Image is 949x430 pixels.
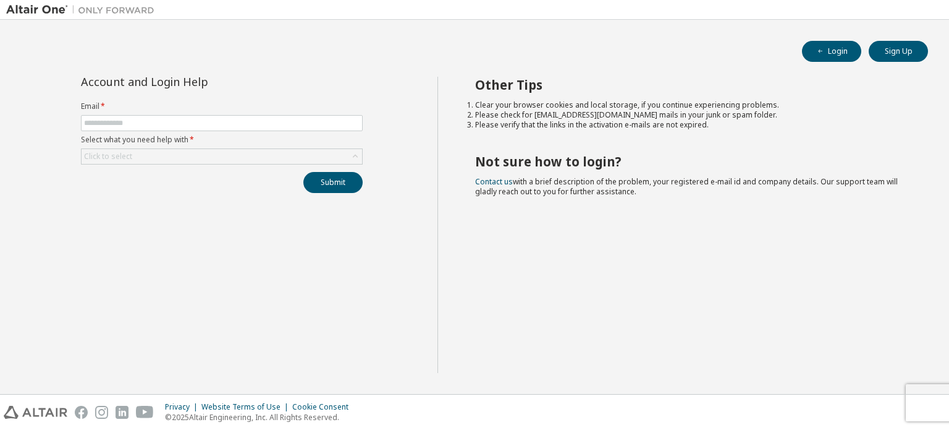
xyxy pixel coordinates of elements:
[165,412,356,423] p: © 2025 Altair Engineering, Inc. All Rights Reserved.
[165,402,201,412] div: Privacy
[82,149,362,164] div: Click to select
[802,41,861,62] button: Login
[869,41,928,62] button: Sign Up
[4,406,67,419] img: altair_logo.svg
[475,77,906,93] h2: Other Tips
[475,110,906,120] li: Please check for [EMAIL_ADDRESS][DOMAIN_NAME] mails in your junk or spam folder.
[475,100,906,110] li: Clear your browser cookies and local storage, if you continue experiencing problems.
[95,406,108,419] img: instagram.svg
[201,402,292,412] div: Website Terms of Use
[81,135,363,145] label: Select what you need help with
[303,172,363,193] button: Submit
[84,152,132,161] div: Click to select
[116,406,129,419] img: linkedin.svg
[475,153,906,170] h2: Not sure how to login?
[475,176,513,187] a: Contact us
[136,406,154,419] img: youtube.svg
[81,101,363,111] label: Email
[475,120,906,130] li: Please verify that the links in the activation e-mails are not expired.
[81,77,306,87] div: Account and Login Help
[6,4,161,16] img: Altair One
[475,176,898,197] span: with a brief description of the problem, your registered e-mail id and company details. Our suppo...
[75,406,88,419] img: facebook.svg
[292,402,356,412] div: Cookie Consent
